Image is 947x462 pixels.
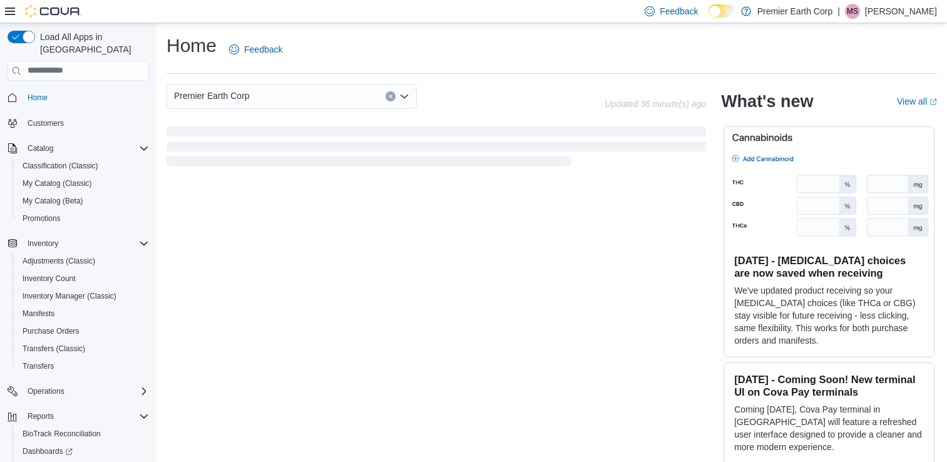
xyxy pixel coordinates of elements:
a: View allExternal link [897,96,937,106]
span: Operations [28,386,64,396]
button: Adjustments (Classic) [13,252,154,270]
button: Operations [3,382,154,400]
button: Open list of options [399,91,409,101]
input: Dark Mode [709,4,735,18]
span: Adjustments (Classic) [18,254,149,269]
a: Manifests [18,306,59,321]
span: Dashboards [23,446,73,456]
a: Customers [23,116,69,131]
a: Dashboards [18,444,78,459]
button: Inventory [23,236,63,251]
div: Mark Schlueter [845,4,860,19]
span: Inventory Count [23,274,76,284]
a: Promotions [18,211,66,226]
span: My Catalog (Beta) [23,196,83,206]
span: BioTrack Reconciliation [18,426,149,441]
span: Manifests [18,306,149,321]
h3: [DATE] - [MEDICAL_DATA] choices are now saved when receiving [734,254,924,279]
span: Adjustments (Classic) [23,256,95,266]
button: Classification (Classic) [13,157,154,175]
h1: Home [166,33,217,58]
span: Purchase Orders [23,326,79,336]
button: Transfers [13,357,154,375]
span: Inventory Manager (Classic) [18,289,149,304]
p: Premier Earth Corp [757,4,833,19]
span: Transfers (Classic) [18,341,149,356]
h2: What's new [721,91,813,111]
span: Promotions [23,213,61,223]
span: Manifests [23,309,54,319]
span: Home [23,90,149,105]
a: Transfers [18,359,59,374]
span: Reports [28,411,54,421]
button: Inventory Count [13,270,154,287]
span: Home [28,93,48,103]
p: | [837,4,840,19]
button: Home [3,88,154,106]
span: Classification (Classic) [18,158,149,173]
p: [PERSON_NAME] [865,4,937,19]
span: Reports [23,409,149,424]
span: My Catalog (Classic) [18,176,149,191]
p: We've updated product receiving so your [MEDICAL_DATA] choices (like THCa or CBG) stay visible fo... [734,284,924,347]
p: Updated 36 minute(s) ago [605,99,706,109]
span: Feedback [244,43,282,56]
a: Purchase Orders [18,324,84,339]
span: Load All Apps in [GEOGRAPHIC_DATA] [35,31,149,56]
span: Catalog [23,141,149,156]
button: Promotions [13,210,154,227]
button: Clear input [386,91,396,101]
span: Purchase Orders [18,324,149,339]
span: Inventory Manager (Classic) [23,291,116,301]
span: MS [847,4,858,19]
button: Catalog [3,140,154,157]
span: Transfers [23,361,54,371]
img: Cova [25,5,81,18]
span: Customers [28,118,64,128]
span: Inventory [23,236,149,251]
button: Purchase Orders [13,322,154,340]
a: Home [23,90,53,105]
a: Adjustments (Classic) [18,254,100,269]
button: Catalog [23,141,58,156]
a: Inventory Manager (Classic) [18,289,121,304]
a: Inventory Count [18,271,81,286]
span: Customers [23,115,149,131]
button: BioTrack Reconciliation [13,425,154,443]
span: Classification (Classic) [23,161,98,171]
a: My Catalog (Classic) [18,176,97,191]
button: My Catalog (Beta) [13,192,154,210]
span: My Catalog (Classic) [23,178,92,188]
button: Transfers (Classic) [13,340,154,357]
span: Operations [23,384,149,399]
span: Loading [166,129,706,169]
span: Transfers (Classic) [23,344,85,354]
span: Dashboards [18,444,149,459]
span: My Catalog (Beta) [18,193,149,208]
a: My Catalog (Beta) [18,193,88,208]
a: Feedback [224,37,287,62]
svg: External link [929,98,937,106]
span: Inventory Count [18,271,149,286]
button: Inventory [3,235,154,252]
span: Premier Earth Corp [174,88,250,103]
span: Transfers [18,359,149,374]
button: Customers [3,114,154,132]
h3: [DATE] - Coming Soon! New terminal UI on Cova Pay terminals [734,373,924,398]
span: Catalog [28,143,53,153]
span: Feedback [660,5,698,18]
button: Inventory Manager (Classic) [13,287,154,305]
span: Promotions [18,211,149,226]
button: Manifests [13,305,154,322]
button: Reports [3,408,154,425]
button: Operations [23,384,69,399]
button: Reports [23,409,59,424]
a: Classification (Classic) [18,158,103,173]
span: Inventory [28,239,58,249]
span: BioTrack Reconciliation [23,429,101,439]
button: My Catalog (Classic) [13,175,154,192]
a: Transfers (Classic) [18,341,90,356]
a: Dashboards [13,443,154,460]
a: BioTrack Reconciliation [18,426,106,441]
